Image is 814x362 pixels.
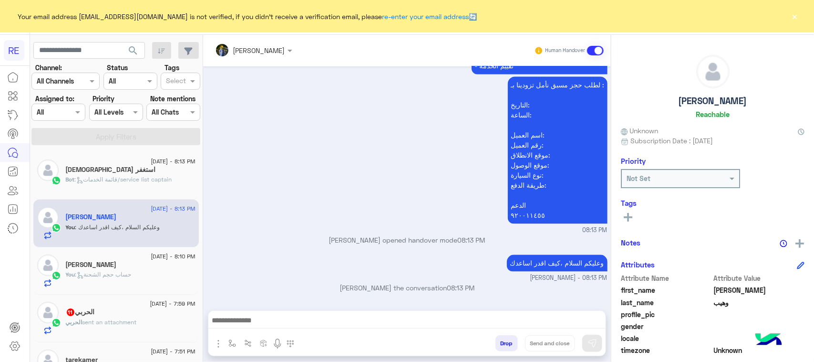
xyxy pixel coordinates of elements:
small: Human Handover [545,47,585,54]
img: select flow [228,340,236,347]
h6: Attributes [621,260,655,269]
span: null [714,321,805,331]
img: defaultAdmin.png [37,255,59,276]
button: Trigger scenario [240,335,256,351]
h5: احمد وهيب [66,213,117,221]
label: Status [107,63,128,73]
img: Trigger scenario [244,340,252,347]
span: Bot [66,176,75,183]
img: create order [260,340,268,347]
img: hulul-logo.png [752,324,785,357]
span: null [714,333,805,343]
span: Attribute Name [621,273,712,283]
img: make a call [287,340,294,348]
span: first_name [621,285,712,295]
h6: Tags [621,199,804,207]
div: Select [165,75,186,88]
span: [PERSON_NAME] - 08:13 PM [530,274,608,283]
span: 08:13 PM [583,226,608,235]
span: sent an attachment [82,319,137,326]
img: defaultAdmin.png [37,160,59,181]
span: 08:13 PM [458,236,485,245]
span: gender [621,321,712,331]
span: [DATE] - 8:10 PM [151,252,195,261]
span: وهيب [714,298,805,308]
span: profile_pic [621,309,712,319]
img: defaultAdmin.png [37,302,59,323]
span: You [66,271,75,278]
button: × [790,11,800,21]
h5: محمد [66,261,117,269]
button: create order [256,335,272,351]
span: timezone [621,345,712,355]
label: Priority [93,94,114,104]
span: Unknown [714,345,805,355]
span: Unknown [621,126,658,136]
span: Attribute Value [714,273,805,283]
img: defaultAdmin.png [37,207,59,228]
a: re-enter your email address [382,12,469,21]
span: [DATE] - 7:51 PM [151,347,195,356]
img: send attachment [213,338,224,350]
span: [DATE] - 7:59 PM [150,299,195,308]
img: defaultAdmin.png [697,55,729,88]
img: add [795,239,804,248]
h5: [PERSON_NAME] [679,96,747,106]
span: search [127,45,139,56]
button: select flow [225,335,240,351]
img: notes [780,240,787,247]
span: 08:13 PM [447,284,474,292]
span: locale [621,333,712,343]
label: Channel: [35,63,62,73]
span: 11 [67,309,74,316]
img: WhatsApp [52,271,61,280]
button: Apply Filters [31,128,200,145]
p: 20/8/2025, 8:13 PM [507,255,608,272]
div: RE [4,40,24,61]
span: Subscription Date : [DATE] [630,136,713,146]
p: [PERSON_NAME] the conversation [207,283,608,293]
button: Drop [495,335,518,351]
label: Note mentions [150,94,196,104]
span: You [66,224,75,231]
button: Send and close [525,335,575,351]
span: احمد [714,285,805,295]
span: وعليكم السلام ،كيف اقدر اساعدك [75,224,160,231]
img: send voice note [272,338,283,350]
span: last_name [621,298,712,308]
label: Assigned to: [35,94,74,104]
img: WhatsApp [52,318,61,328]
span: : قائمة الخدمات/service list captain [75,176,172,183]
span: Your email address [EMAIL_ADDRESS][DOMAIN_NAME] is not verified, if you didn't receive a verifica... [18,11,477,21]
h6: Notes [621,238,640,247]
span: : حساب حجم الشحنة [75,271,132,278]
span: [DATE] - 8:13 PM [151,204,195,213]
h6: Priority [621,157,646,165]
button: search [122,42,145,63]
h5: الحربي [66,308,95,316]
img: send message [587,339,597,348]
h5: استغفر الله [66,166,156,174]
img: WhatsApp [52,176,61,185]
img: WhatsApp [52,223,61,233]
p: [PERSON_NAME] opened handover mode [207,235,608,245]
p: 20/8/2025, 8:13 PM [508,77,608,224]
span: الحربي [66,319,82,326]
span: [DATE] - 8:13 PM [151,157,195,166]
label: Tags [165,63,179,73]
h6: Reachable [696,110,730,118]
